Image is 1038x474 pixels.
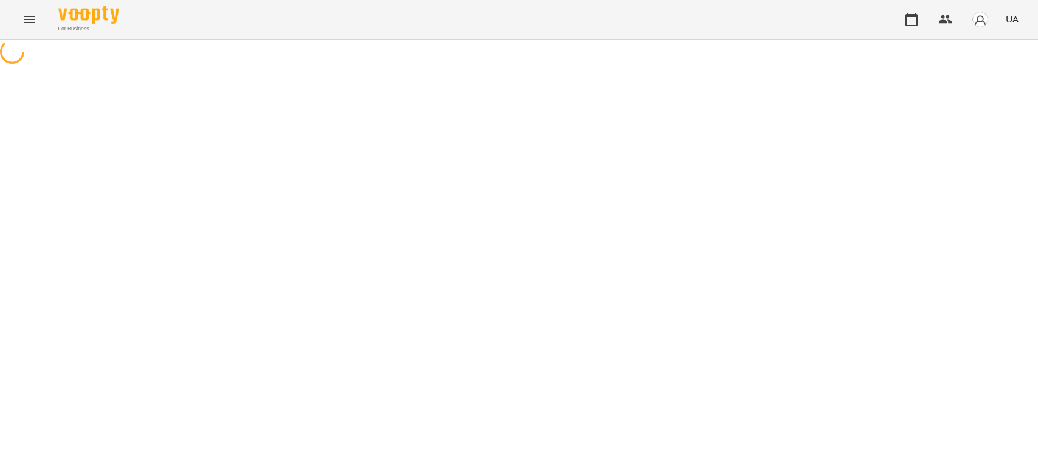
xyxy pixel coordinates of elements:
img: Voopty Logo [58,6,119,24]
button: UA [1001,8,1023,30]
img: avatar_s.png [972,11,989,28]
span: UA [1006,13,1019,26]
button: Menu [15,5,44,34]
span: For Business [58,25,119,33]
